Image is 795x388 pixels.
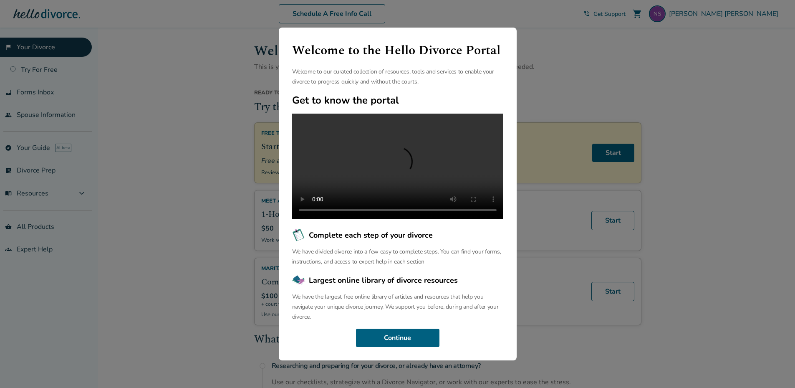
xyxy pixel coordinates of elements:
button: Continue [356,329,439,347]
iframe: Chat Widget [753,348,795,388]
span: Complete each step of your divorce [309,230,433,241]
p: We have divided divorce into a few easy to complete steps. You can find your forms, instructions,... [292,247,503,267]
img: Largest online library of divorce resources [292,274,305,287]
span: Largest online library of divorce resources [309,275,458,286]
h2: Get to know the portal [292,94,503,107]
img: Complete each step of your divorce [292,228,305,242]
h1: Welcome to the Hello Divorce Portal [292,41,503,60]
p: We have the largest free online library of articles and resources that help you navigate your uni... [292,292,503,322]
p: Welcome to our curated collection of resources, tools and services to enable your divorce to prog... [292,67,503,87]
